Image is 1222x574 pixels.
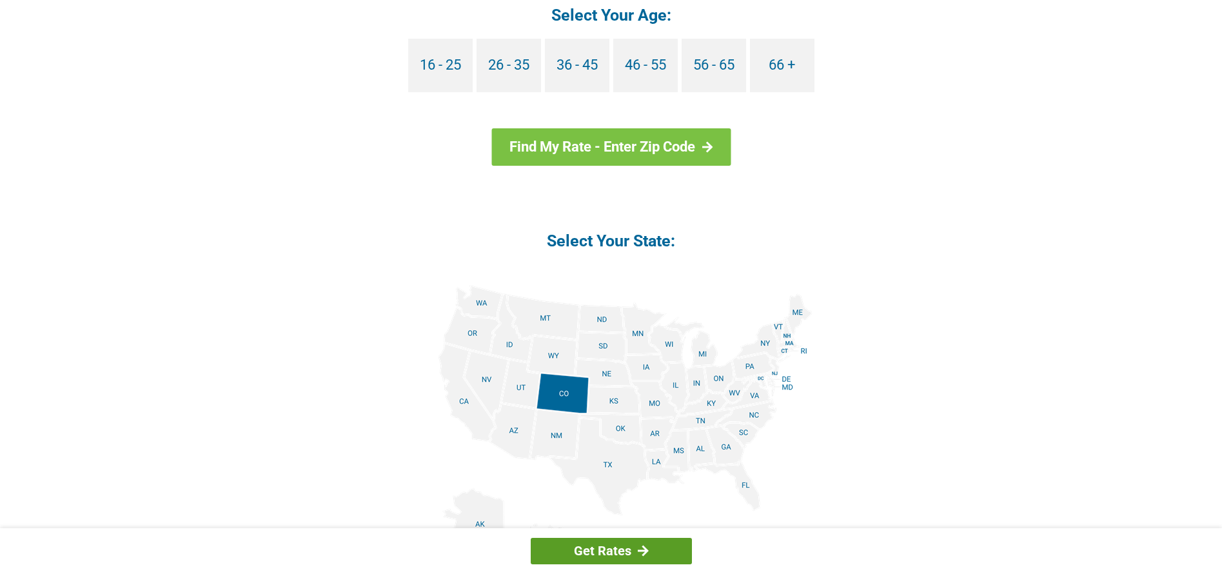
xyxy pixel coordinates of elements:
a: 36 - 45 [545,39,609,92]
a: Get Rates [531,538,692,564]
h4: Select Your Age: [302,5,921,26]
a: 46 - 55 [613,39,678,92]
a: 26 - 35 [477,39,541,92]
a: Find My Rate - Enter Zip Code [491,128,731,166]
a: 66 + [750,39,814,92]
h4: Select Your State: [302,230,921,252]
a: 16 - 25 [408,39,473,92]
a: 56 - 65 [682,39,746,92]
